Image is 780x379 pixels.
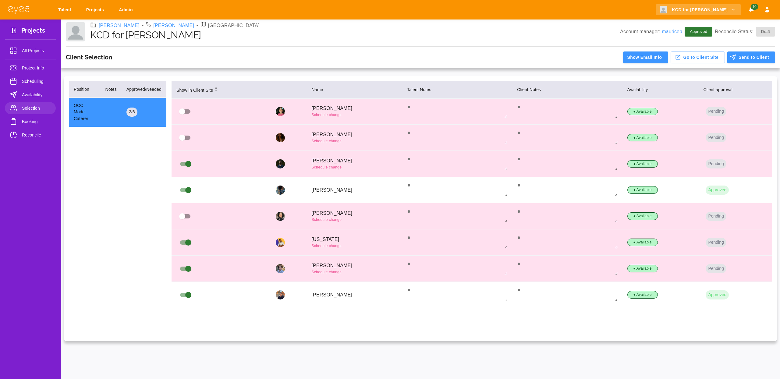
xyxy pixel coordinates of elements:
[706,290,729,299] button: Approved
[706,238,726,247] button: Pending
[276,238,285,247] img: profile_picture
[706,186,729,195] button: Approved
[276,212,285,221] img: profile_picture
[727,51,775,63] button: Send to Client
[311,269,397,275] span: Schedule change
[715,27,775,37] p: Reconcile Status:
[627,186,658,194] div: ● Available
[99,22,140,29] a: [PERSON_NAME]
[69,81,101,98] th: Position
[7,5,30,14] img: eye5
[656,4,741,16] button: KCD for [PERSON_NAME]
[627,265,658,272] div: ● Available
[750,4,758,10] span: 10
[627,291,658,299] div: ● Available
[311,217,397,223] span: Schedule change
[22,104,51,112] span: Selection
[172,81,271,99] th: Show in Client Site
[311,291,397,299] p: [PERSON_NAME]
[311,210,397,217] p: [PERSON_NAME]
[54,4,77,16] a: Talent
[627,134,658,142] div: ● Available
[5,75,56,87] a: Scheduling
[276,264,285,273] img: profile_picture
[307,81,402,99] th: Name
[115,4,139,16] a: Admin
[706,133,726,142] button: Pending
[627,160,658,168] div: ● Available
[276,133,285,142] img: profile_picture
[311,157,397,165] p: [PERSON_NAME]
[311,186,397,194] p: [PERSON_NAME]
[757,29,774,35] span: Draft
[276,186,285,195] img: profile_picture
[153,22,194,29] a: [PERSON_NAME]
[311,131,397,138] p: [PERSON_NAME]
[706,107,726,116] button: Pending
[197,22,198,29] li: •
[512,81,622,99] th: Client Notes
[660,6,667,13] img: Client logo
[276,159,285,168] img: profile_picture
[22,47,51,54] span: All Projects
[22,91,51,98] span: Availability
[706,159,726,168] button: Pending
[620,28,682,35] p: Account manager:
[311,105,397,112] p: [PERSON_NAME]
[22,78,51,85] span: Scheduling
[311,262,397,269] p: [PERSON_NAME]
[627,108,658,115] div: ● Available
[126,108,137,117] div: 2 / 6
[69,97,101,127] td: OCC Model Caterer
[311,138,397,144] span: Schedule change
[627,239,658,246] div: ● Available
[311,112,397,118] span: Schedule change
[22,118,51,125] span: Booking
[627,212,658,220] div: ● Available
[5,89,56,101] a: Availability
[5,115,56,128] a: Booking
[311,165,397,171] span: Schedule change
[22,64,51,72] span: Project Info
[276,290,285,299] img: profile_picture
[101,81,122,98] th: Notes
[623,51,668,63] button: Show Email Info
[5,129,56,141] a: Reconcile
[311,236,397,243] p: [US_STATE]
[122,81,166,98] th: Approved/Needed
[66,22,85,41] img: Client logo
[22,131,51,139] span: Reconcile
[686,29,711,35] span: Approved
[402,81,512,99] th: Talent Notes
[5,102,56,114] a: Selection
[82,4,110,16] a: Projects
[142,22,144,29] li: •
[706,264,726,273] button: Pending
[208,22,260,29] p: [GEOGRAPHIC_DATA]
[706,212,726,221] button: Pending
[311,243,397,249] span: Schedule change
[90,29,620,41] h1: KCD for [PERSON_NAME]
[662,29,682,34] a: mauriceb
[66,54,112,61] h3: Client Selection
[5,62,56,74] a: Project Info
[21,27,45,36] h3: Projects
[622,81,699,99] th: Availability
[276,107,285,116] img: profile_picture
[5,44,56,57] a: All Projects
[698,81,772,99] th: Client approval
[671,51,725,63] button: Go to Client Site
[746,4,757,16] button: Notifications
